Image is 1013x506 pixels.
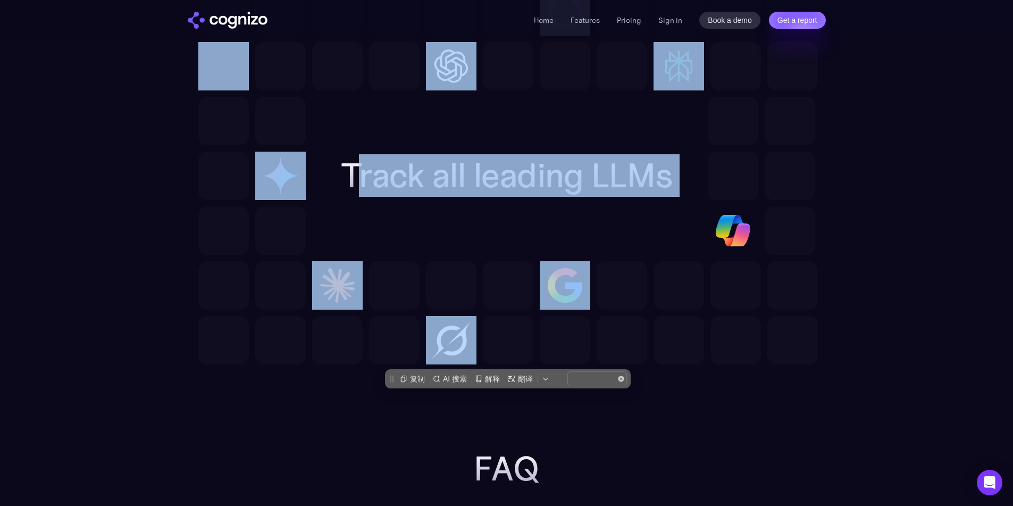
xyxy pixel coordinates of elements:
[534,15,554,25] a: Home
[188,12,267,29] img: cognizo logo
[294,450,719,488] h2: FAQ
[188,12,267,29] a: home
[977,470,1002,495] div: Open Intercom Messenger
[699,12,760,29] a: Book a demo
[617,15,641,25] a: Pricing
[571,15,600,25] a: Features
[341,156,673,195] h2: Track all leading LLMs
[658,14,682,27] a: Sign in
[769,12,826,29] a: Get a report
